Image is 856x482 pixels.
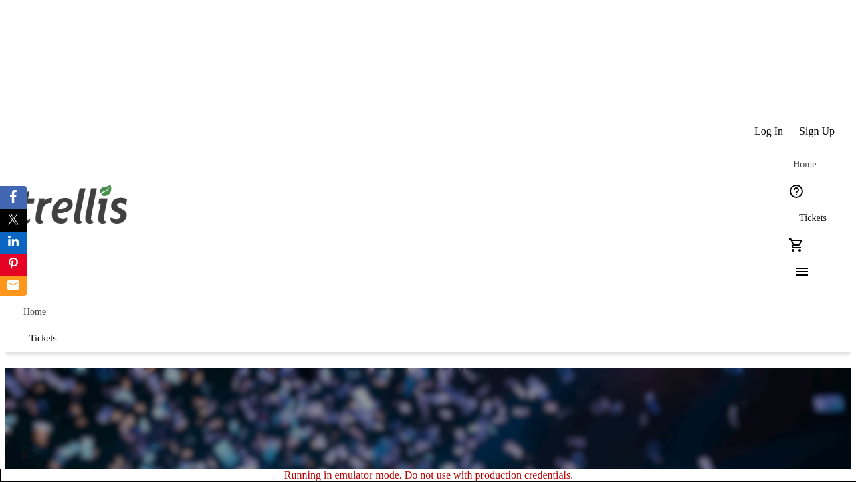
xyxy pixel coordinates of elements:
button: Log In [746,118,791,145]
img: Orient E2E Organization 27PxekjLU1's Logo [13,170,132,237]
span: Home [23,307,46,317]
button: Cart [783,232,810,258]
button: Sign Up [791,118,843,145]
a: Home [13,299,56,325]
a: Tickets [783,205,843,232]
span: Home [793,159,816,170]
a: Home [783,151,826,178]
span: Tickets [799,213,827,224]
a: Tickets [13,325,73,352]
span: Log In [754,125,783,137]
span: Tickets [29,333,57,344]
button: Menu [783,258,810,285]
button: Help [783,178,810,205]
span: Sign Up [799,125,835,137]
